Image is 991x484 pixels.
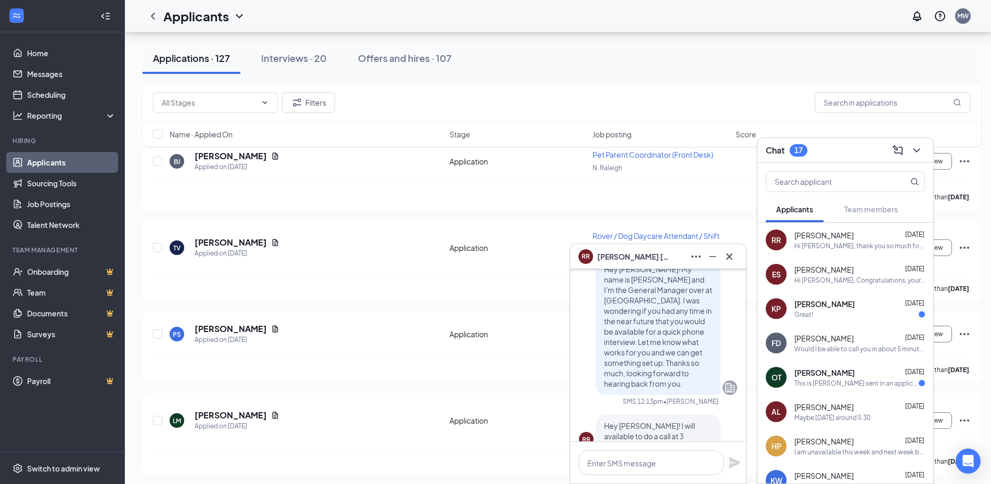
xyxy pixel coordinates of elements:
b: [DATE] [948,193,969,201]
span: [PERSON_NAME] [PERSON_NAME] [597,251,670,262]
div: ES [772,269,781,279]
div: LM [173,416,181,425]
span: [PERSON_NAME] [794,402,854,412]
svg: Ellipses [958,414,971,427]
span: Score [736,129,756,139]
div: Switch to admin view [27,463,100,474]
svg: Ellipses [958,155,971,168]
a: Talent Network [27,214,116,235]
h5: [PERSON_NAME] [195,237,267,248]
span: Name · Applied On [170,129,233,139]
span: [DATE] [905,368,924,376]
svg: WorkstreamLogo [11,10,22,21]
div: Applied on [DATE] [195,248,279,259]
span: Stage [449,129,470,139]
span: [DATE] [905,402,924,410]
span: Job posting [593,129,632,139]
div: Payroll [12,355,114,364]
svg: Settings [12,463,23,474]
svg: Cross [723,250,736,263]
a: Applicants [27,152,116,173]
div: RR [582,435,590,444]
div: FD [771,338,781,348]
span: [PERSON_NAME] [794,367,855,378]
span: [DATE] [905,437,924,444]
div: Application [449,243,586,253]
a: Job Postings [27,194,116,214]
h1: Applicants [163,7,229,25]
div: PS [173,330,181,339]
div: Hi [PERSON_NAME]. Congratulations, your meeting with Dogtopia for Dogtopia Daycare at [GEOGRAPHIC... [794,276,925,285]
div: Applied on [DATE] [195,162,279,172]
svg: Filter [291,96,303,109]
a: Sourcing Tools [27,173,116,194]
button: Minimize [704,248,721,265]
b: [DATE] [948,457,969,465]
div: This is [PERSON_NAME] sent in an application a week ago just wondering where I stand on getting t... [794,379,919,388]
div: KP [771,303,781,314]
span: [PERSON_NAME] [794,230,854,240]
svg: Ellipses [958,241,971,254]
div: Applied on [DATE] [195,421,279,431]
div: Applied on [DATE] [195,335,279,345]
svg: QuestionInfo [934,10,946,22]
b: [DATE] [948,366,969,374]
svg: Analysis [12,110,23,121]
div: Interviews · 20 [261,52,327,65]
svg: MagnifyingGlass [953,98,961,107]
span: [DATE] [905,299,924,307]
span: [PERSON_NAME] [794,264,854,275]
button: ChevronDown [908,142,925,159]
a: OnboardingCrown [27,261,116,282]
span: [PERSON_NAME] [794,436,854,447]
div: RR [771,235,781,245]
button: Cross [721,248,738,265]
input: Search applicant [766,172,890,192]
svg: Document [271,325,279,333]
div: SMS 12:13pm [623,397,663,406]
div: Open Intercom Messenger [956,449,981,474]
div: BJ [174,157,181,166]
button: Filter Filters [282,92,335,113]
div: I am unavailable this week and next week but from the [DATE]- [DATE] I'm available for a call [794,448,925,456]
input: All Stages [162,97,256,108]
div: Application [449,415,586,426]
div: OT [771,372,781,383]
svg: Minimize [706,250,719,263]
span: [DATE] [905,231,924,238]
svg: Notifications [911,10,923,22]
a: DocumentsCrown [27,303,116,324]
h5: [PERSON_NAME] [195,323,267,335]
span: Team members [844,205,898,214]
svg: Document [271,411,279,419]
span: Rover / Dog Daycare Attendant / Shift Lead [593,231,719,251]
svg: Company [724,381,736,394]
a: SurveysCrown [27,324,116,345]
svg: ChevronDown [261,98,269,107]
a: Home [27,43,116,63]
span: Applicants [776,205,813,214]
div: Application [449,156,586,167]
h3: Chat [766,145,784,156]
a: PayrollCrown [27,371,116,391]
svg: Plane [728,456,741,469]
div: HP [771,441,781,451]
span: [PERSON_NAME] [794,470,854,481]
span: [DATE] [905,471,924,479]
div: Offers and hires · 107 [358,52,452,65]
span: N. Raleigh [593,164,622,172]
b: [DATE] [948,285,969,292]
div: AL [771,406,781,417]
div: Reporting [27,110,117,121]
svg: Document [271,238,279,247]
svg: Ellipses [958,328,971,340]
svg: ChevronLeft [147,10,159,22]
span: Hey [PERSON_NAME]! I will available to do a call at 3 [604,421,695,441]
div: Team Management [12,246,114,254]
span: • [PERSON_NAME] [663,397,718,406]
span: [DATE] [905,334,924,341]
div: Application [449,329,586,339]
div: Hi [PERSON_NAME], thank you so much for offering me the position. After giving it some thought, I... [794,241,925,250]
input: Search in applications [815,92,971,113]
